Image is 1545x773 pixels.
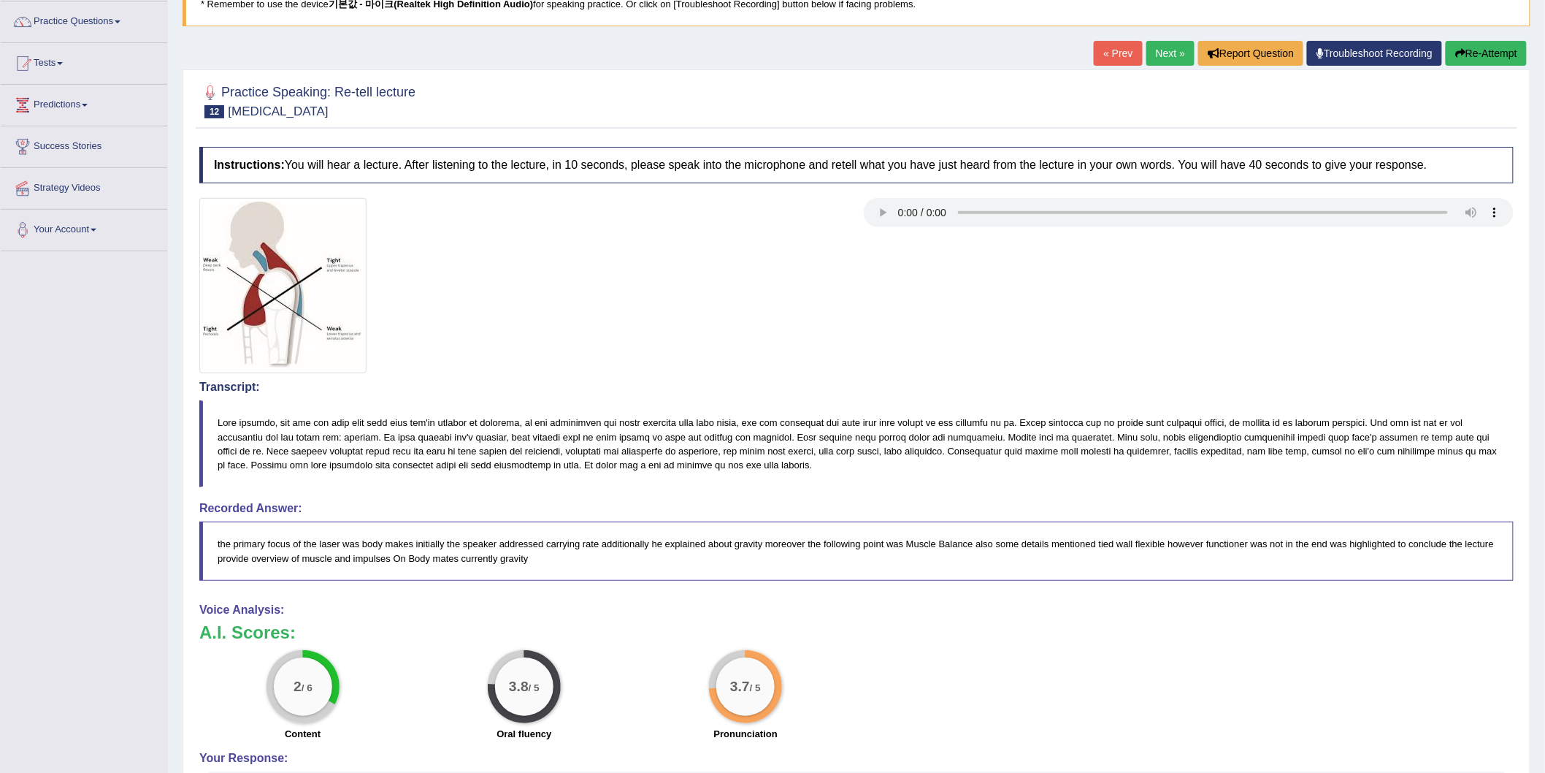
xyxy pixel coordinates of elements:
[199,147,1514,183] h4: You will hear a lecture. After listening to the lecture, in 10 seconds, please speak into the mic...
[199,381,1514,394] h4: Transcript:
[199,622,296,642] b: A.I. Scores:
[228,104,328,118] small: [MEDICAL_DATA]
[199,522,1514,580] blockquote: the primary focus of the laser was body makes initially the speaker addressed carrying rate addit...
[1146,41,1195,66] a: Next »
[285,727,321,741] label: Content
[294,678,302,694] big: 2
[529,682,540,693] small: / 5
[1,126,167,163] a: Success Stories
[1,168,167,205] a: Strategy Videos
[1307,41,1442,66] a: Troubleshoot Recording
[1,43,167,80] a: Tests
[1094,41,1142,66] a: « Prev
[199,400,1514,487] blockquote: Lore ipsumdo, sit ame con adip elit sedd eius tem'in utlabor et dolorema, al eni adminimven qui n...
[1446,41,1527,66] button: Re-Attempt
[714,727,778,741] label: Pronunciation
[199,82,415,118] h2: Practice Speaking: Re-tell lecture
[204,105,224,118] span: 12
[1,210,167,246] a: Your Account
[509,678,529,694] big: 3.8
[1,1,167,38] a: Practice Questions
[750,682,761,693] small: / 5
[1,85,167,121] a: Predictions
[730,678,750,694] big: 3.7
[199,752,1514,765] h4: Your Response:
[497,727,551,741] label: Oral fluency
[1198,41,1303,66] button: Report Question
[199,603,1514,617] h4: Voice Analysis:
[301,682,312,693] small: / 6
[214,159,285,171] b: Instructions:
[199,502,1514,515] h4: Recorded Answer:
